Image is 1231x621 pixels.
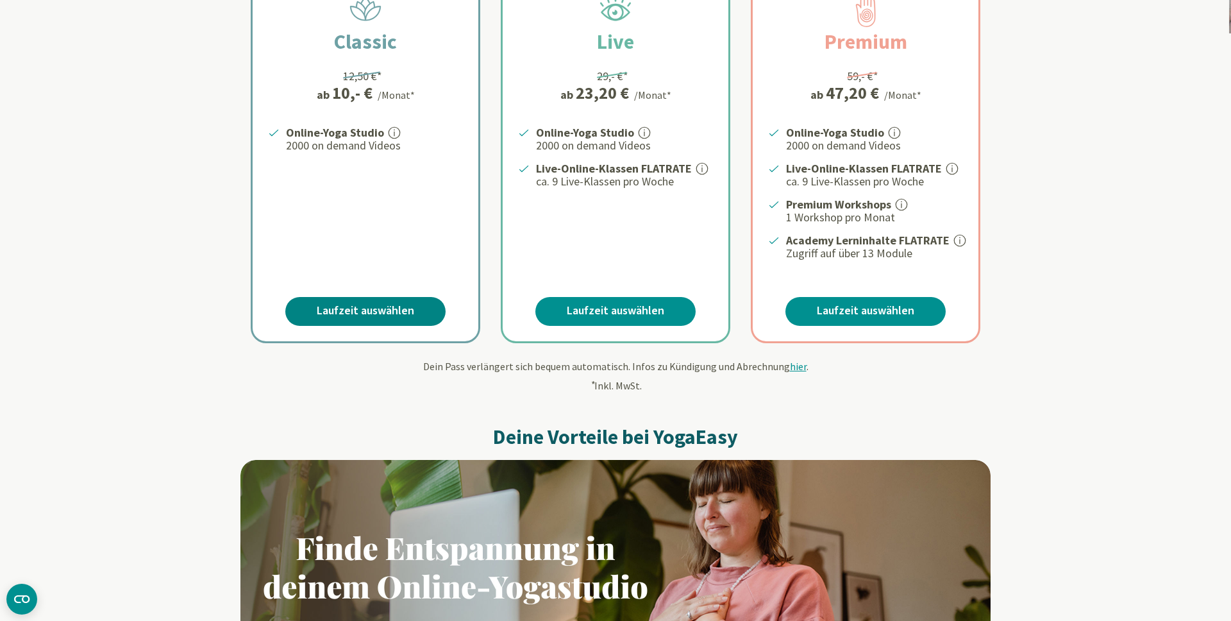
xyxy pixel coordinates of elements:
[286,138,463,153] p: 2000 on demand Videos
[343,67,382,85] div: 12,50 €*
[303,26,428,57] h2: Classic
[786,210,963,225] p: 1 Workshop pro Monat
[332,85,373,101] div: 10,- €
[786,233,950,248] strong: Academy Lerninhalte FLATRATE
[786,125,884,140] strong: Online-Yoga Studio
[240,424,991,450] h2: Deine Vorteile bei YogaEasy
[786,161,942,176] strong: Live-Online-Klassen FLATRATE
[576,85,629,101] div: 23,20 €
[536,174,713,189] p: ca. 9 Live-Klassen pro Woche
[786,138,963,153] p: 2000 on demand Videos
[536,125,634,140] strong: Online-Yoga Studio
[6,584,37,615] button: CMP-Widget öffnen
[786,246,963,261] p: Zugriff auf über 13 Module
[285,297,446,326] a: Laufzeit auswählen
[884,87,921,103] div: /Monat*
[240,359,991,393] div: Dein Pass verlängert sich bequem automatisch. Infos zu Kündigung und Abrechnung . Inkl. MwSt.
[786,197,891,212] strong: Premium Workshops
[560,86,576,103] span: ab
[286,125,384,140] strong: Online-Yoga Studio
[536,138,713,153] p: 2000 on demand Videos
[535,297,696,326] a: Laufzeit auswählen
[794,26,938,57] h2: Premium
[378,87,415,103] div: /Monat*
[634,87,671,103] div: /Monat*
[597,67,628,85] div: 29,- €*
[847,67,878,85] div: 59,- €*
[810,86,826,103] span: ab
[536,161,692,176] strong: Live-Online-Klassen FLATRATE
[785,297,946,326] a: Laufzeit auswählen
[826,85,879,101] div: 47,20 €
[317,86,332,103] span: ab
[566,26,665,57] h2: Live
[786,174,963,189] p: ca. 9 Live-Klassen pro Woche
[790,360,807,373] span: hier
